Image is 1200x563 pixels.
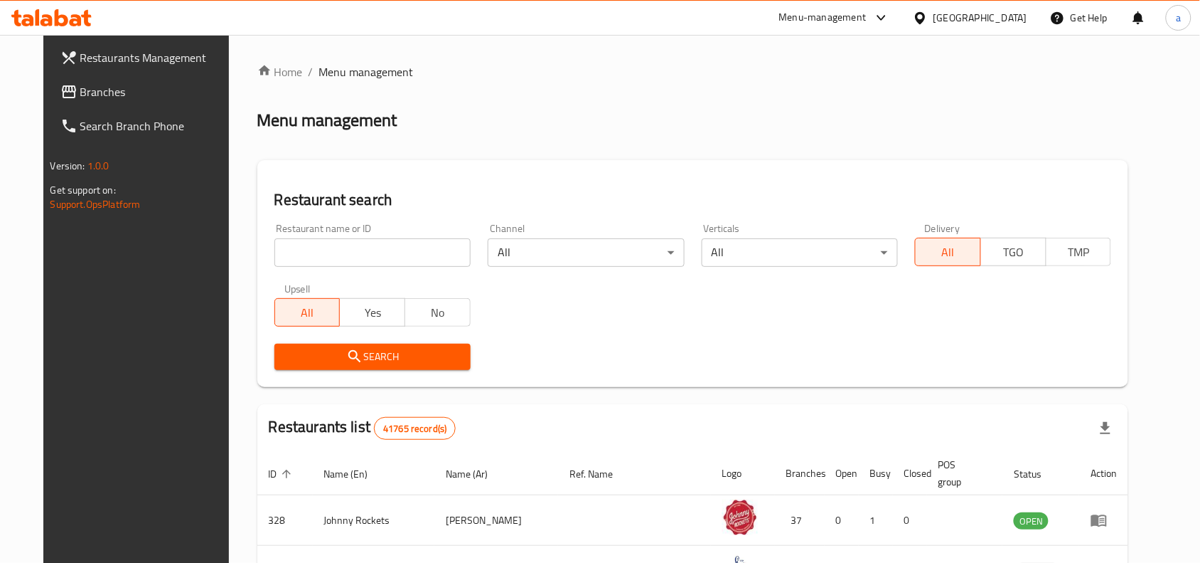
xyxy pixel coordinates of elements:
[405,298,471,327] button: No
[286,348,459,366] span: Search
[269,465,296,483] span: ID
[915,238,981,266] button: All
[1014,513,1049,530] span: OPEN
[274,298,341,327] button: All
[711,452,775,495] th: Logo
[722,500,758,535] img: Johnny Rockets
[339,298,405,327] button: Yes
[50,195,141,214] a: Support.OpsPlatform
[49,75,244,109] a: Branches
[933,10,1027,26] div: [GEOGRAPHIC_DATA]
[775,452,825,495] th: Branches
[87,157,109,175] span: 1.0.0
[274,238,471,267] input: Search for restaurant name or ID..
[446,465,506,483] span: Name (Ar)
[702,238,898,267] div: All
[1046,238,1112,266] button: TMP
[1079,452,1128,495] th: Action
[274,189,1112,211] h2: Restaurant search
[859,452,893,495] th: Busy
[257,63,1129,80] nav: breadcrumb
[779,9,867,26] div: Menu-management
[284,284,311,294] label: Upsell
[825,495,859,546] td: 0
[1014,465,1060,483] span: Status
[1176,10,1181,26] span: a
[80,83,232,100] span: Branches
[274,344,471,370] button: Search
[281,302,335,323] span: All
[269,416,456,440] h2: Restaurants list
[375,422,455,436] span: 41765 record(s)
[825,452,859,495] th: Open
[50,181,116,199] span: Get support on:
[49,41,244,75] a: Restaurants Management
[50,157,85,175] span: Version:
[1091,512,1117,529] div: Menu
[925,223,960,233] label: Delivery
[488,238,684,267] div: All
[775,495,825,546] td: 37
[987,242,1041,263] span: TGO
[938,456,986,490] span: POS group
[1052,242,1106,263] span: TMP
[411,302,465,323] span: No
[257,495,313,546] td: 328
[374,417,456,440] div: Total records count
[1088,411,1123,446] div: Export file
[434,495,558,546] td: [PERSON_NAME]
[257,109,397,132] h2: Menu management
[893,495,927,546] td: 0
[324,465,387,483] span: Name (En)
[257,63,303,80] a: Home
[80,117,232,135] span: Search Branch Phone
[980,238,1046,266] button: TGO
[309,63,314,80] li: /
[319,63,414,80] span: Menu management
[49,109,244,143] a: Search Branch Phone
[921,242,975,263] span: All
[893,452,927,495] th: Closed
[569,465,631,483] span: Ref. Name
[345,302,400,323] span: Yes
[1014,512,1049,530] div: OPEN
[80,49,232,66] span: Restaurants Management
[859,495,893,546] td: 1
[313,495,435,546] td: Johnny Rockets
